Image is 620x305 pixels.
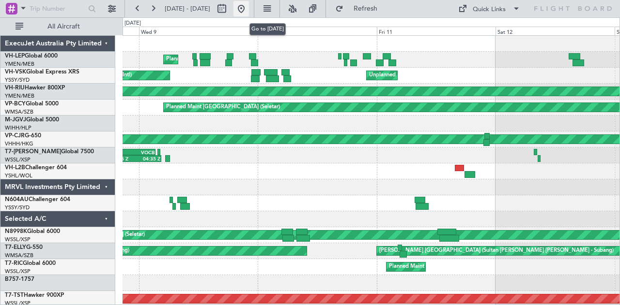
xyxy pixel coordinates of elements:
[5,101,26,107] span: VP-BCY
[25,23,102,30] span: All Aircraft
[5,149,61,155] span: T7-[PERSON_NAME]
[5,149,94,155] a: T7-[PERSON_NAME]Global 7500
[5,108,33,116] a: WMSA/SZB
[5,53,58,59] a: VH-LEPGlobal 6000
[5,245,26,250] span: T7-ELLY
[5,261,56,266] a: T7-RICGlobal 6000
[5,165,67,171] a: VH-L2BChallenger 604
[389,260,503,274] div: Planned Maint [GEOGRAPHIC_DATA] (Seletar)
[5,85,25,91] span: VH-RIU
[369,68,488,83] div: Unplanned Maint Sydney ([PERSON_NAME] Intl)
[5,101,59,107] a: VP-BCYGlobal 5000
[5,133,41,139] a: VP-CJRG-650
[5,165,25,171] span: VH-L2B
[5,133,25,139] span: VP-CJR
[5,85,65,91] a: VH-RIUHawker 800XP
[5,197,70,203] a: N604AUChallenger 604
[473,5,506,15] div: Quick Links
[5,69,26,75] span: VH-VSK
[5,172,32,179] a: YSHL/WOL
[5,292,24,298] span: T7-TST
[377,27,496,35] div: Fri 11
[5,229,60,234] a: N8998KGlobal 6000
[379,244,614,258] div: [PERSON_NAME] [GEOGRAPHIC_DATA] (Sultan [PERSON_NAME] [PERSON_NAME] - Subang)
[166,100,280,115] div: Planned Maint [GEOGRAPHIC_DATA] (Seletar)
[258,27,376,35] div: Thu 10
[5,117,59,123] a: M-JGVJGlobal 5000
[5,60,34,68] a: YMEN/MEB
[5,117,26,123] span: M-JGVJ
[249,23,286,35] div: Go to [DATE]
[345,5,386,12] span: Refresh
[331,1,389,16] button: Refresh
[5,268,31,275] a: WSSL/XSP
[166,52,352,67] div: Planned Maint [US_STATE][GEOGRAPHIC_DATA] ([PERSON_NAME] World)
[5,197,29,203] span: N604AU
[11,19,105,34] button: All Aircraft
[5,124,31,131] a: WIHH/HLP
[5,76,30,84] a: YSSY/SYD
[5,261,23,266] span: T7-RIC
[5,276,34,282] a: B757-1757
[496,27,614,35] div: Sat 12
[130,149,155,155] div: VOCB
[5,69,79,75] a: VH-VSKGlobal Express XRS
[5,245,43,250] a: T7-ELLYG-550
[5,236,31,243] a: WSSL/XSP
[5,140,33,147] a: VHHH/HKG
[5,156,31,163] a: WSSL/XSP
[111,156,136,161] div: 18:15 Z
[165,4,210,13] span: [DATE] - [DATE]
[124,19,141,28] div: [DATE]
[5,292,64,298] a: T7-TSTHawker 900XP
[136,156,160,161] div: 04:35 Z
[5,229,27,234] span: N8998K
[5,276,24,282] span: B757-1
[5,252,33,259] a: WMSA/SZB
[139,27,258,35] div: Wed 9
[5,92,34,100] a: YMEN/MEB
[5,53,25,59] span: VH-LEP
[453,1,525,16] button: Quick Links
[5,204,30,211] a: YSSY/SYD
[30,1,85,16] input: Trip Number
